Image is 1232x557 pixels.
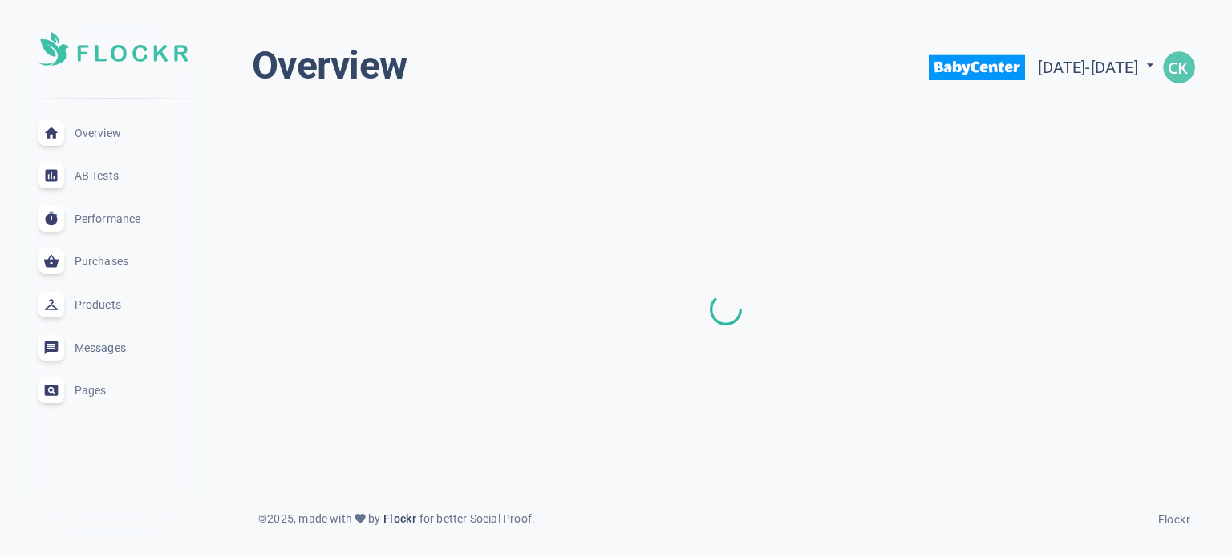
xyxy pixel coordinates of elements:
a: Pages [13,369,213,412]
a: Performance [13,197,213,240]
a: Messages [13,326,213,369]
div: © 2025 , made with by for better Social Proof. [249,510,545,528]
a: Flockr [1158,508,1190,527]
span: Flockr [380,512,419,525]
a: Products [13,283,213,326]
a: Overview [13,111,213,155]
a: Purchases [13,240,213,284]
img: Soft UI Logo [38,32,188,66]
span: Flockr [1158,513,1190,526]
span: favorite [354,512,367,525]
span: [DATE] - [DATE] [1038,58,1158,77]
img: 72891afe4fe6c9efe9311dda18686fec [1163,51,1195,83]
img: babycenter [929,42,1025,93]
h1: Overview [252,42,407,90]
a: AB Tests [13,154,213,197]
a: Flockr [380,510,419,528]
